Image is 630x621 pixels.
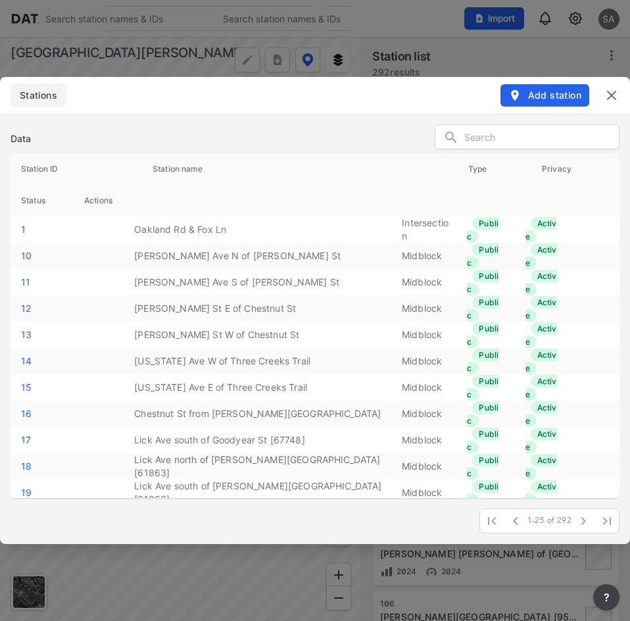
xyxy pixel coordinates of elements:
td: [US_STATE] Ave E of Three Creeks Trail [124,374,391,401]
span: Previous Page [504,509,527,533]
td: Midblock [391,453,456,480]
img: close.efbf2170.svg [604,87,619,103]
th: Station name [142,153,458,185]
td: Lick Ave south of [PERSON_NAME][GEOGRAPHIC_DATA] [61863] [124,480,391,506]
td: Midblock [391,374,456,401]
td: Lick Ave south of Goodyear St [67748] [124,427,391,453]
span: 1-25 of 292 [527,516,571,526]
label: active [525,428,557,453]
a: 12 [21,303,31,314]
td: Oakland Rd & Fox Ln [124,216,391,243]
a: 19 [21,487,32,498]
a: 13 [21,329,32,340]
a: 17 [21,434,31,445]
label: Public [467,480,498,506]
th: Actions [74,185,126,216]
a: 10 [21,250,32,261]
span: Next Page [571,509,595,533]
button: more [593,584,619,610]
label: Public [467,349,498,374]
span: Stations [18,89,59,102]
label: active [525,375,557,401]
td: Midblock [391,348,456,374]
td: Midblock [391,243,456,269]
td: Midblock [391,322,456,348]
label: active [525,349,557,374]
td: Midblock [391,295,456,322]
label: Public [467,270,498,295]
label: Public [467,243,498,269]
label: active [525,243,557,269]
th: Type [458,153,531,185]
label: Public [467,375,498,401]
a: 1 [21,224,26,235]
td: Midblock [391,269,456,295]
a: 11 [21,276,30,287]
span: ? [601,589,612,605]
label: active [525,270,557,295]
span: First Page [480,509,504,533]
th: Privacy [531,153,594,185]
h3: Data [11,132,32,145]
label: active [525,217,557,243]
span: Add station [508,89,581,102]
a: 15 [21,382,32,393]
td: Chestnut St from [PERSON_NAME][GEOGRAPHIC_DATA] [124,401,391,427]
label: active [525,322,557,348]
label: Public [467,428,498,453]
td: [PERSON_NAME] St W of Chestnut St [124,322,391,348]
label: active [525,480,557,506]
td: Midblock [391,427,456,453]
td: [PERSON_NAME] Ave N of [PERSON_NAME] St [124,243,391,269]
td: [PERSON_NAME] Ave S of [PERSON_NAME] St [124,269,391,295]
td: Intersection [391,216,456,243]
div: full width tabs example [11,84,66,107]
th: Station ID [11,153,142,185]
a: 14 [21,355,32,366]
td: Midblock [391,401,456,427]
th: Status [11,185,74,216]
label: Public [467,454,498,480]
td: Midblock [391,480,456,506]
label: Public [467,401,498,427]
label: active [525,296,557,322]
td: [PERSON_NAME] St E of Chestnut St [124,295,391,322]
button: Add station [500,84,589,107]
label: Public [467,296,498,322]
label: active [525,401,557,427]
td: [US_STATE] Ave W of Three Creeks Trail [124,348,391,374]
label: active [525,454,557,480]
span: Last Page [595,509,619,533]
input: Search [464,128,619,147]
label: Public [467,217,498,243]
label: Public [467,322,498,348]
a: 16 [21,408,32,419]
td: Lick Ave north of [PERSON_NAME][GEOGRAPHIC_DATA] [61863] [124,453,391,480]
a: 18 [21,460,32,472]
